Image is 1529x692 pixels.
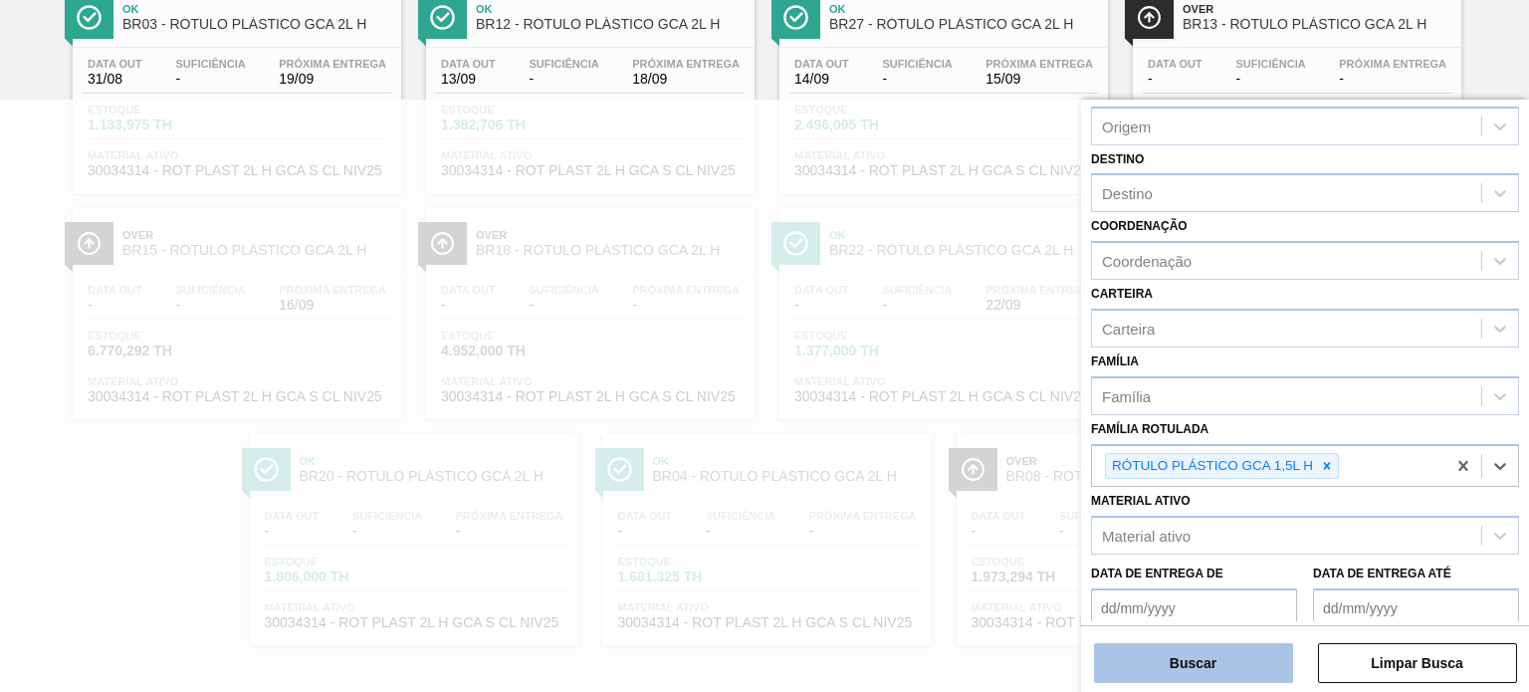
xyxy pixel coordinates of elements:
span: 31/08 [88,72,142,87]
label: Data de Entrega até [1313,567,1451,580]
input: dd/mm/yyyy [1091,588,1297,628]
img: Ícone [77,5,102,30]
span: Suficiência [882,58,952,70]
div: Material ativo [1102,528,1191,545]
span: Ok [829,3,1098,15]
span: Ok [476,3,745,15]
span: Data out [794,58,849,70]
label: Material ativo [1091,494,1191,508]
span: - [175,72,245,87]
span: 15/09 [985,72,1093,87]
span: BR27 - RÓTULO PLÁSTICO GCA 2L H [829,17,1098,32]
label: Carteira [1091,287,1153,301]
span: Data out [1148,58,1202,70]
span: Suficiência [1235,58,1305,70]
span: 19/09 [279,72,386,87]
span: BR03 - RÓTULO PLÁSTICO GCA 2L H [122,17,391,32]
span: Suficiência [175,58,245,70]
span: 14/09 [794,72,849,87]
span: BR13 - RÓTULO PLÁSTICO GCA 2L H [1183,17,1451,32]
span: Data out [441,58,496,70]
img: Ícone [783,5,808,30]
div: Família [1102,387,1151,404]
div: Coordenação [1102,253,1192,270]
span: Over [1183,3,1451,15]
span: Próxima Entrega [1339,58,1446,70]
span: - [1148,72,1202,87]
div: RÓTULO PLÁSTICO GCA 1,5L H [1106,454,1316,479]
label: Coordenação [1091,219,1188,233]
label: Destino [1091,152,1144,166]
div: Carteira [1102,320,1155,337]
label: Família [1091,354,1139,368]
span: Próxima Entrega [632,58,740,70]
span: 13/09 [441,72,496,87]
span: 18/09 [632,72,740,87]
span: - [1339,72,1446,87]
img: Ícone [430,5,455,30]
div: Destino [1102,185,1153,202]
span: BR12 - RÓTULO PLÁSTICO GCA 2L H [476,17,745,32]
span: Próxima Entrega [279,58,386,70]
span: - [882,72,952,87]
span: - [1235,72,1305,87]
span: Suficiência [529,58,598,70]
img: Ícone [1137,5,1162,30]
label: Família Rotulada [1091,422,1208,436]
span: Ok [122,3,391,15]
span: - [529,72,598,87]
span: Data out [88,58,142,70]
input: dd/mm/yyyy [1313,588,1519,628]
span: Próxima Entrega [985,58,1093,70]
label: Data de Entrega de [1091,567,1223,580]
div: Origem [1102,117,1151,134]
